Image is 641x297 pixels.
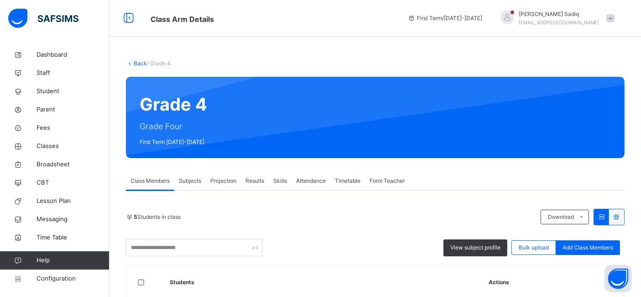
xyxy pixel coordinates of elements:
[563,244,613,252] span: Add Class Members
[296,177,326,185] span: Attendance
[548,213,574,221] span: Download
[134,60,147,67] a: Back
[36,256,109,265] span: Help
[491,10,619,27] div: AbubakarSadiq
[605,265,632,292] button: Open asap
[36,105,109,114] span: Parent
[130,177,170,185] span: Class Members
[36,178,109,187] span: CBT
[147,60,173,67] span: / Grade 4 .
[210,177,236,185] span: Projection
[36,160,109,169] span: Broadsheet
[36,87,109,96] span: Student
[179,177,201,185] span: Subjects
[450,244,500,252] span: View subject profile
[36,215,109,224] span: Messaging
[519,244,549,252] span: Bulk upload
[151,15,214,24] span: Class Arm Details
[36,50,109,59] span: Dashboard
[36,69,109,78] span: Staff
[370,177,405,185] span: Form Teacher
[36,142,109,151] span: Classes
[134,213,181,221] span: Students in class
[519,10,599,18] span: [PERSON_NAME] Sadiq
[273,177,287,185] span: Skills
[36,274,109,283] span: Configuration
[408,14,482,22] span: session/term information
[36,123,109,133] span: Fees
[245,177,264,185] span: Results
[8,9,78,28] img: safsims
[335,177,360,185] span: Timetable
[36,196,109,206] span: Lesson Plan
[134,213,137,220] b: 5
[36,233,109,242] span: Time Table
[519,20,599,25] span: [EMAIL_ADDRESS][DOMAIN_NAME]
